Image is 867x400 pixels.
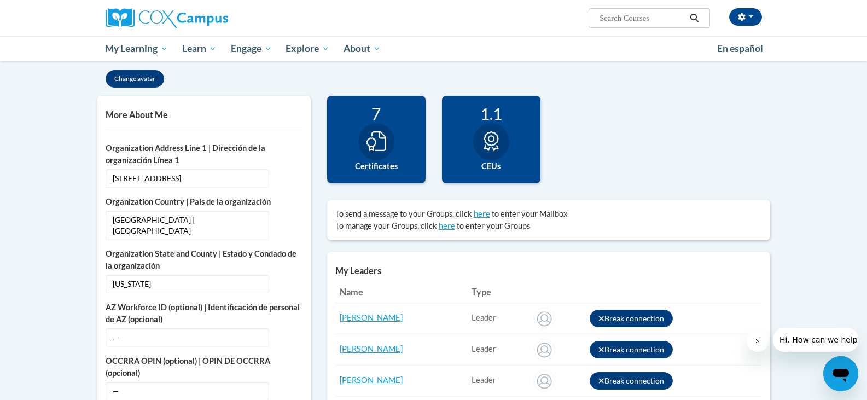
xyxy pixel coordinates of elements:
[106,275,269,293] span: [US_STATE]
[590,341,673,358] button: Break connection
[98,36,176,61] a: My Learning
[450,160,532,172] label: CEUs
[686,11,702,25] button: Search
[106,355,302,379] label: OCCRRA OPIN (optional) | OPIN DE OCCRRA (opcional)
[450,104,532,123] div: 1.1
[335,209,472,218] span: To send a message to your Groups, click
[590,310,673,327] button: Break connection
[747,330,769,352] iframe: Close message
[278,36,336,61] a: Explore
[773,328,858,352] iframe: Message from company
[467,281,529,303] th: Type
[335,281,468,303] th: Name
[439,221,455,230] a: here
[823,356,858,391] iframe: Button to launch messaging window
[106,196,302,208] label: Organization Country | País de la organización
[336,36,388,61] a: About
[335,265,762,276] h5: My Leaders
[457,221,530,230] span: to enter your Groups
[106,109,302,120] h5: More About Me
[590,372,673,390] button: Break connection
[533,308,555,329] img: Allison Sherman
[106,248,302,272] label: Organization State and County | Estado y Condado de la organización
[106,328,269,347] span: —
[335,104,417,123] div: 7
[340,313,403,322] a: [PERSON_NAME]
[106,302,302,326] label: AZ Workforce ID (optional) | Identificación de personal de AZ (opcional)
[467,334,529,365] td: connected user for connection WI: Shiocton Elementary School
[533,370,555,392] img: Kim Griesbach
[467,365,529,396] td: connected user for connection WI: Shiocton Elementary School
[729,8,762,26] button: Account Settings
[286,42,329,55] span: Explore
[533,339,555,361] img: Kelly Thiel
[7,8,89,16] span: Hi. How can we help?
[231,42,272,55] span: Engage
[474,209,490,218] a: here
[710,37,770,60] a: En español
[467,303,529,334] td: connected user for connection WI: Shiocton Elementary School
[106,211,269,240] span: [GEOGRAPHIC_DATA] | [GEOGRAPHIC_DATA]
[224,36,279,61] a: Engage
[175,36,224,61] a: Learn
[717,43,763,54] span: En español
[106,142,302,166] label: Organization Address Line 1 | Dirección de la organización Línea 1
[492,209,567,218] span: to enter your Mailbox
[335,160,417,172] label: Certificates
[182,42,217,55] span: Learn
[106,169,269,188] span: [STREET_ADDRESS]
[340,375,403,385] a: [PERSON_NAME]
[105,42,168,55] span: My Learning
[106,8,228,28] img: Cox Campus
[598,11,686,25] input: Search Courses
[344,42,381,55] span: About
[335,221,437,230] span: To manage your Groups, click
[106,70,164,88] button: Change avatar
[340,344,403,353] a: [PERSON_NAME]
[89,36,778,61] div: Main menu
